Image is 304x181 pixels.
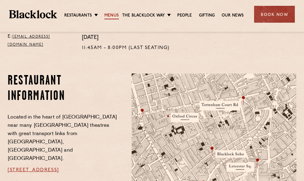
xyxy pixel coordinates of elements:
[9,10,57,18] img: BL_Textured_Logo-footer-cropped.svg
[122,13,165,19] a: The Blacklock Way
[82,44,170,52] p: 11:45am - 8:00pm (Last seating)
[8,33,73,49] p: E:
[8,74,118,104] h2: Restaurant information
[64,13,92,19] a: Restaurants
[8,35,50,47] a: [EMAIL_ADDRESS][DOMAIN_NAME]
[82,35,170,41] h4: [DATE]
[254,6,295,23] div: Book Now
[177,13,192,19] a: People
[8,168,59,172] a: [STREET_ADDRESS]
[104,13,119,19] a: Menus
[199,13,215,19] a: Gifting
[8,113,118,163] p: Located in the heart of [GEOGRAPHIC_DATA] near many [GEOGRAPHIC_DATA] theatres with great transpo...
[222,13,244,19] a: Our News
